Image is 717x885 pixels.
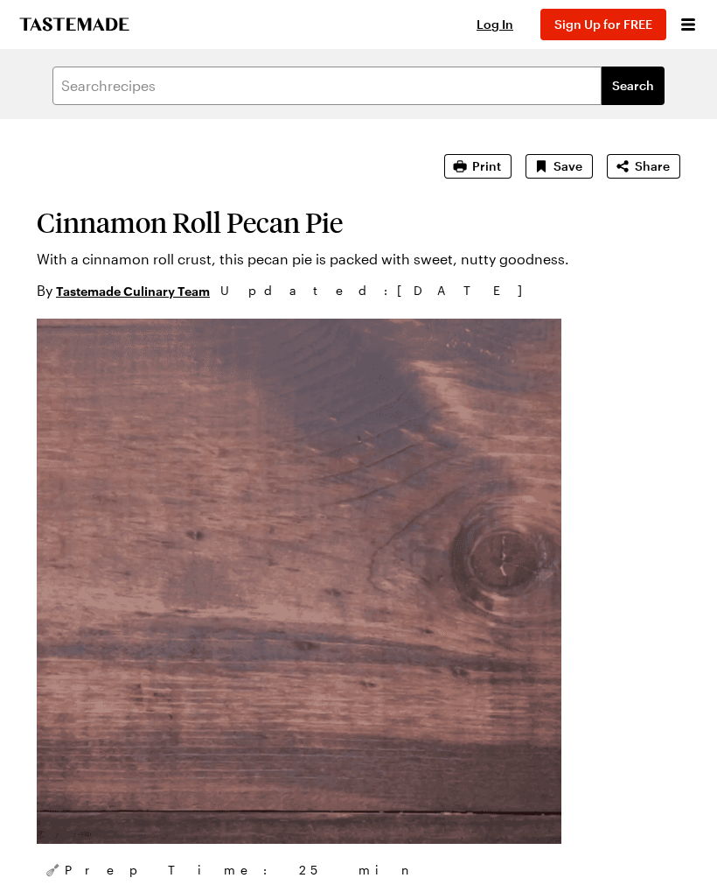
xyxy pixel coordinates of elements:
[37,249,680,270] p: With a cinnamon roll crust, this pecan pie is packed with sweet, nutty goodness.
[540,9,666,40] button: Sign Up for FREE
[460,16,530,33] button: Log In
[37,280,210,301] p: By
[477,17,513,32] span: Log In
[56,281,210,300] a: Tastemade Culinary Team
[607,154,680,179] button: Share
[220,281,539,300] span: Updated : [DATE]
[554,17,652,32] span: Sign Up for FREE
[472,158,501,175] span: Print
[553,158,582,175] span: Save
[602,67,665,105] button: filters
[635,158,670,175] span: Share
[612,77,654,95] span: Search
[444,154,512,179] button: Print
[65,861,415,879] span: Prep Time: 25 min
[37,207,680,238] h1: Cinnamon Roll Pecan Pie
[17,18,131,32] a: To Tastemade Home Page
[526,154,593,179] button: Save recipe
[677,13,700,36] button: Open menu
